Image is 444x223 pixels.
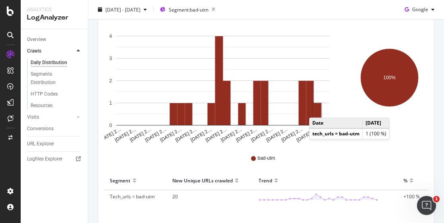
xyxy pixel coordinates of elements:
[31,59,82,67] a: Daily Distribution
[310,118,363,129] td: Date
[27,35,46,44] div: Overview
[95,3,150,16] button: [DATE] - [DATE]
[109,56,112,61] text: 3
[31,102,82,110] a: Resources
[27,140,82,148] a: URL Explorer
[310,129,363,139] td: tech_urls = bad-utm
[31,90,58,98] div: HTTP Codes
[27,155,82,163] a: Logfiles Explorer
[27,140,54,148] div: URL Explorer
[27,155,62,163] div: Logfiles Explorer
[105,6,140,13] span: [DATE] - [DATE]
[27,113,74,121] a: Visits
[31,90,82,98] a: HTTP Codes
[27,125,82,133] a: Conversions
[403,193,420,200] span: +100 %
[417,196,436,215] iframe: Intercom live chat
[31,59,67,67] div: Daily Distribution
[403,174,407,187] div: %
[157,3,218,16] button: Segment:bad-utm
[109,78,112,84] text: 2
[27,6,82,13] div: Analytics
[27,13,82,22] div: LogAnalyzer
[109,33,112,39] text: 4
[257,155,275,162] span: bad-utm
[27,47,41,55] div: Crawls
[363,118,389,129] td: [DATE]
[109,123,112,128] text: 0
[363,129,389,139] td: 1 (100 %)
[31,70,82,87] a: Segments Distribution
[27,125,54,133] div: Conversions
[105,24,341,143] svg: A chart.
[109,100,112,106] text: 1
[172,193,178,200] span: 20
[412,6,428,13] span: Google
[259,174,272,187] div: Trend
[384,75,396,80] text: 100%
[110,193,155,200] span: Tech_urls = bad-utm
[27,35,82,44] a: Overview
[27,47,74,55] a: Crawls
[31,70,75,87] div: Segments Distribution
[169,6,208,13] span: Segment: bad-utm
[27,113,39,121] div: Visits
[401,3,438,16] button: Google
[110,174,130,187] div: Segment
[353,24,426,143] svg: A chart.
[31,102,53,110] div: Resources
[172,174,233,187] div: New Unique URLs crawled
[433,196,440,202] span: 1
